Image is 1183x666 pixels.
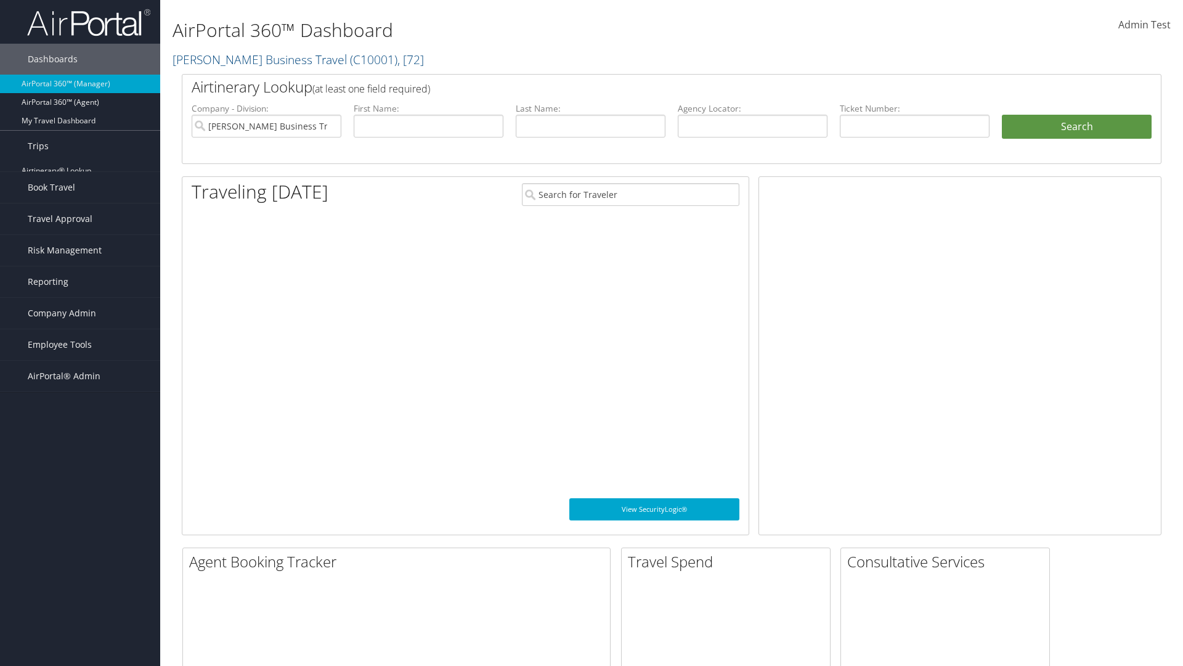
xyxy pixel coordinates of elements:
h2: Agent Booking Tracker [189,551,610,572]
span: Risk Management [28,235,102,266]
label: Company - Division: [192,102,341,115]
h2: Consultative Services [847,551,1049,572]
span: Admin Test [1118,18,1171,31]
h2: Travel Spend [628,551,830,572]
a: View SecurityLogic® [569,498,739,520]
label: Agency Locator: [678,102,827,115]
a: [PERSON_NAME] Business Travel [173,51,424,68]
span: Trips [28,131,49,162]
h2: Airtinerary Lookup [192,76,1070,97]
h1: Traveling [DATE] [192,179,328,205]
span: ( C10001 ) [350,51,397,68]
label: Last Name: [516,102,665,115]
span: Employee Tools [28,329,92,360]
a: Admin Test [1118,6,1171,44]
h1: AirPortal 360™ Dashboard [173,17,838,43]
button: Search [1002,115,1152,139]
span: Company Admin [28,298,96,329]
label: First Name: [354,102,503,115]
img: airportal-logo.png [27,8,150,37]
span: Book Travel [28,172,75,203]
input: Search for Traveler [522,183,739,206]
span: Dashboards [28,44,78,75]
span: AirPortal® Admin [28,361,100,392]
label: Ticket Number: [840,102,990,115]
span: , [ 72 ] [397,51,424,68]
span: Travel Approval [28,203,92,234]
span: (at least one field required) [312,82,430,96]
span: Reporting [28,266,68,297]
